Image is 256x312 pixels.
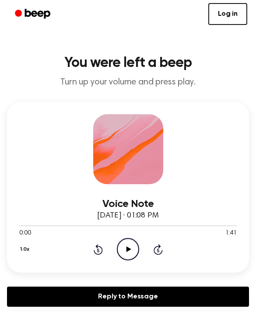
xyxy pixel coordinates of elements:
[7,77,249,88] p: Turn up your volume and press play.
[9,6,58,23] a: Beep
[7,287,249,307] a: Reply to Message
[19,198,237,210] h3: Voice Note
[225,229,237,238] span: 1:41
[97,212,158,220] span: [DATE] · 01:08 PM
[7,56,249,70] h1: You were left a beep
[19,229,31,238] span: 0:00
[208,3,247,25] a: Log in
[19,242,32,257] button: 1.0x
